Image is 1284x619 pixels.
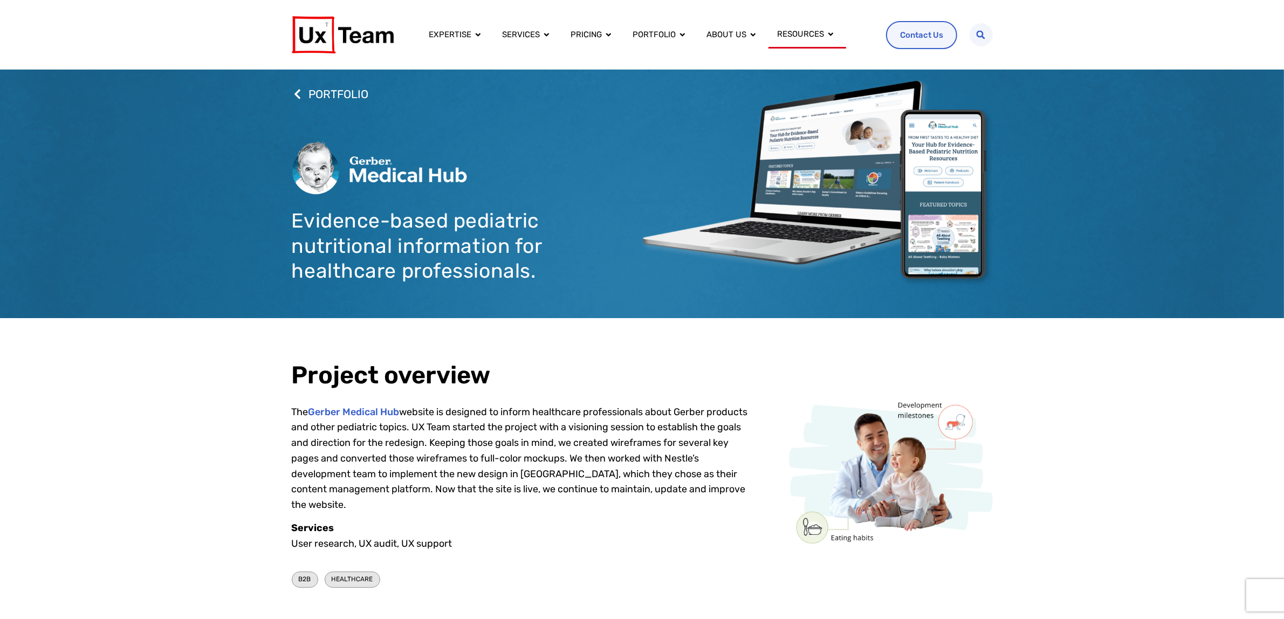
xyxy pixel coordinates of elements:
[970,23,993,46] div: Search
[292,361,754,389] h2: Project overview
[420,21,877,49] nav: Menu
[306,85,368,104] span: PORTFOLIO
[332,574,373,584] span: HEALTHCARE
[3,152,10,159] input: Subscribe to UX Team newsletter.
[292,404,754,513] p: The website is designed to inform healthcare professionals about Gerber products and other pediat...
[292,522,334,534] strong: Services
[502,29,540,41] a: Services
[900,29,943,42] span: Contact Us
[886,21,957,49] a: Contact Us
[571,29,602,41] a: Pricing
[420,21,877,49] div: Menu Toggle
[292,208,642,284] h1: Evidence-based pediatric nutritional information for healthcare professionals.
[292,568,318,591] a: B2B
[777,28,824,40] a: Resources
[633,29,676,41] a: Portfolio
[13,150,420,160] span: Subscribe to UX Team newsletter.
[292,16,394,53] img: UX Team Logo
[292,520,754,552] p: User research, UX audit, UX support
[292,82,368,106] a: PORTFOLIO
[212,1,250,10] span: Last Name
[429,29,471,41] a: Expertise
[325,568,380,591] a: HEALTHCARE
[299,574,311,584] span: B2B
[706,29,746,41] a: About us
[1230,567,1284,619] iframe: Chat Widget
[308,406,400,418] a: Gerber Medical Hub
